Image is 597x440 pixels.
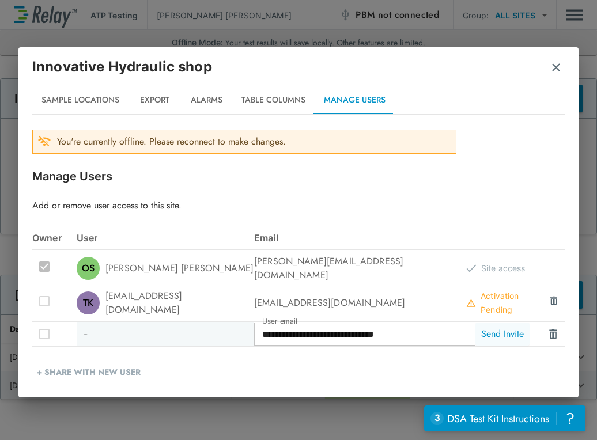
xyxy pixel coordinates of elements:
p: Add or remove user access to this site. [32,199,565,213]
div: Site access [466,261,526,275]
button: Alarms [180,86,232,114]
div: [PERSON_NAME] [PERSON_NAME] [77,257,254,280]
button: Send Invite [475,323,530,346]
img: Remove [550,62,562,73]
iframe: Resource center [424,405,585,431]
div: [EMAIL_ADDRESS][DOMAIN_NAME] [254,296,432,310]
button: Export [129,86,180,114]
img: check Icon [466,299,476,307]
div: TK [77,291,100,314]
div: [PERSON_NAME][EMAIL_ADDRESS][DOMAIN_NAME] [254,255,432,282]
button: Sample Locations [32,86,129,114]
div: Email [254,231,432,245]
label: User email [262,317,297,325]
img: check Icon [466,264,477,272]
div: Activation Pending [466,289,543,317]
div: OS [77,257,100,280]
p: Manage Users [32,168,565,185]
div: User [77,231,254,245]
img: Drawer Icon [547,328,559,340]
img: Drawer Icon [549,295,559,306]
img: Offline [37,135,51,149]
p: Innovative Hydraulic shop [32,56,212,77]
p: You're currently offline. Please reconnect to make changes. [57,135,286,149]
button: Table Columns [232,86,315,114]
button: Manage Users [315,86,395,114]
div: [EMAIL_ADDRESS][DOMAIN_NAME] [77,289,254,317]
div: Owner [32,231,77,245]
div: -- [77,322,254,346]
